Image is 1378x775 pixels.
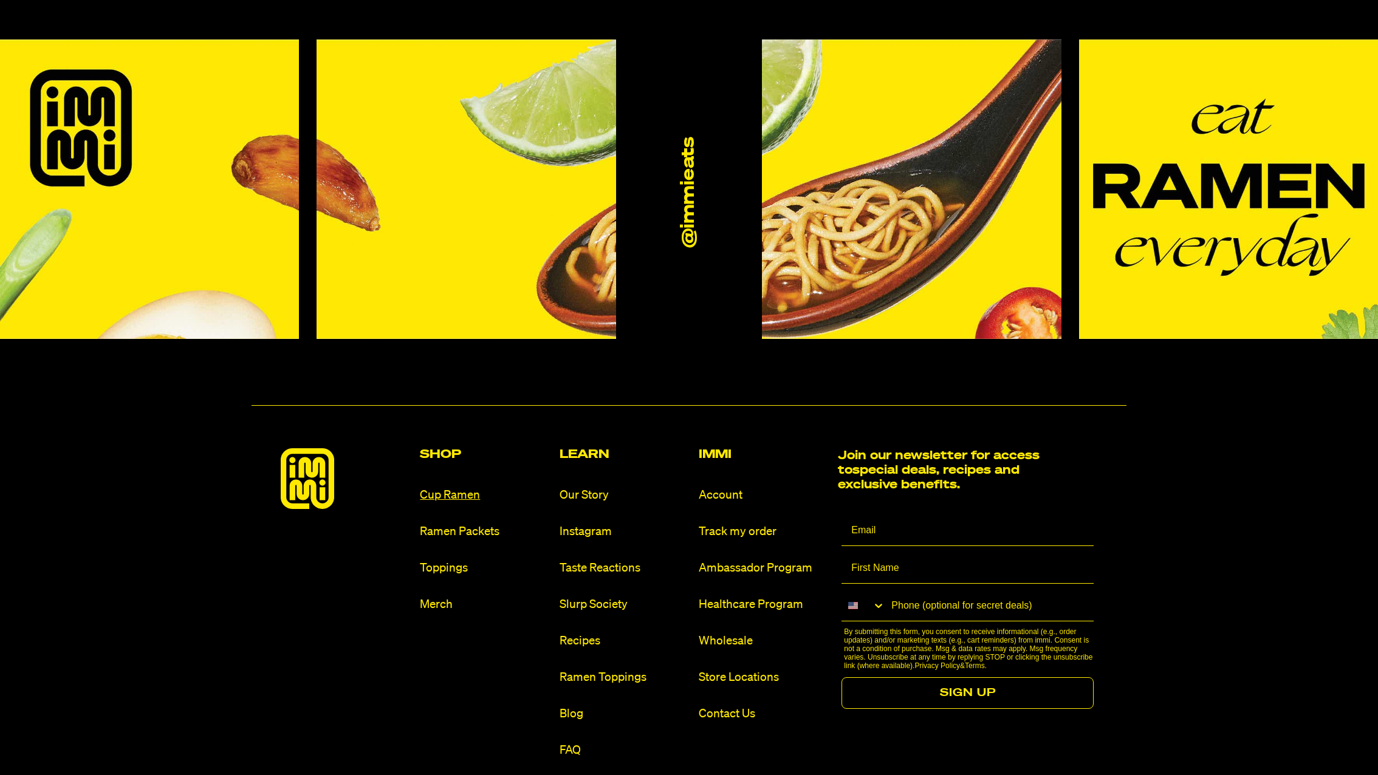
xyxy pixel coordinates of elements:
a: Track my order [699,524,828,540]
a: Instagram [560,524,689,540]
img: Instagram [317,39,615,339]
a: Ramen Toppings [560,669,689,686]
input: First Name [842,553,1094,584]
a: Toppings [420,560,549,576]
a: Ambassador Program [699,560,828,576]
a: Cup Ramen [420,487,549,504]
input: Phone (optional for secret deals) [885,591,1094,621]
button: SIGN UP [842,677,1094,709]
a: Healthcare Program [699,596,828,613]
img: Instagram [1079,39,1378,339]
a: Recipes [560,633,689,649]
img: immieats [281,448,334,509]
img: United States [848,601,858,610]
a: Store Locations [699,669,828,686]
a: Privacy Policy [914,661,960,670]
a: Slurp Society [560,596,689,613]
a: Contact Us [699,706,828,722]
a: Terms [965,661,985,670]
img: Instagram [762,39,1061,339]
a: Blog [560,706,689,722]
iframe: Marketing Popup [6,719,128,769]
p: By submitting this form, you consent to receive informational (e.g., order updates) and/or market... [844,627,1097,670]
a: Taste Reactions [560,560,689,576]
h2: Shop [420,448,549,460]
a: @immieats [679,137,700,247]
a: Ramen Packets [420,524,549,540]
h2: Join our newsletter for access to special deals, recipes and exclusive benefits. [838,448,1047,492]
a: Merch [420,596,549,613]
a: Wholesale [699,633,828,649]
input: Email [842,516,1094,546]
h2: Immi [699,448,828,460]
a: Our Story [560,487,689,504]
a: FAQ [560,742,689,759]
h2: Learn [560,448,689,460]
a: Account [699,487,828,504]
button: Search Countries [842,591,885,620]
